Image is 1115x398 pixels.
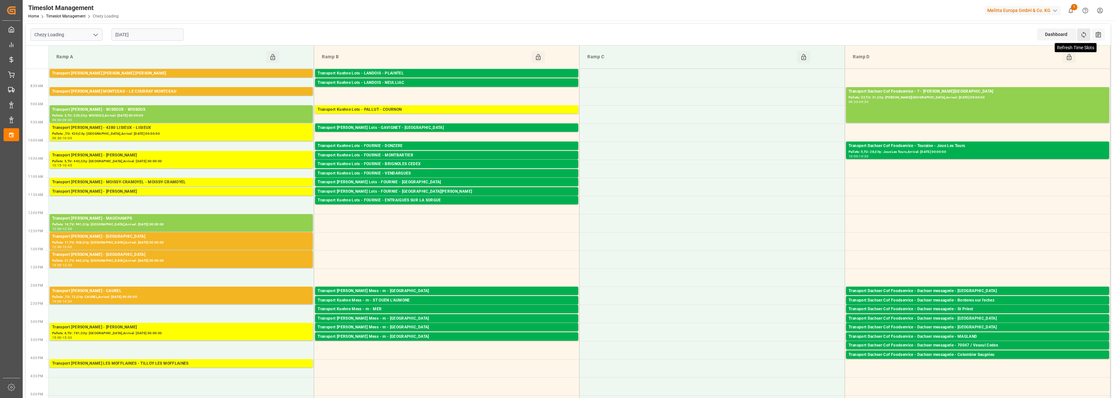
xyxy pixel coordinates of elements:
[318,159,576,164] div: Pallets: 4,TU: ,City: MONTBARTIER,Arrival: [DATE] 00:00:00
[318,204,576,209] div: Pallets: 2,TU: 441,City: ENTRAIGUES SUR LA SORGUE,Arrival: [DATE] 00:00:00
[28,211,43,215] span: 12:00 PM
[62,137,63,140] div: -
[849,334,1107,340] div: Transport Dachser Cof Foodservice - Dachser messagerie - MAGLAND
[849,315,1107,322] div: Transport Dachser Cof Foodservice - Dachser messagerie - [GEOGRAPHIC_DATA]
[52,159,310,164] div: Pallets: 5,TU: 443,City: [GEOGRAPHIC_DATA],Arrival: [DATE] 00:00:00
[30,266,43,269] span: 1:30 PM
[62,300,63,303] div: -
[850,51,1062,63] div: Ramp D
[849,349,1107,354] div: Pallets: 1,TU: 25,City: 70047 / Vesoul Cedex,Arrival: [DATE] 00:00:00
[849,352,1107,358] div: Transport Dachser Cof Foodservice - Dachser messagerie - Colombier Saugnieu
[52,227,62,230] div: 12:00
[63,264,72,267] div: 13:30
[52,245,62,248] div: 12:30
[30,120,43,124] span: 9:30 AM
[318,152,576,159] div: Transport Kuehne Lots - FOURNIE - MONTBARTIER
[318,188,576,195] div: Transport [PERSON_NAME] Lots - FOURNIE - [GEOGRAPHIC_DATA][PERSON_NAME]
[52,137,62,140] div: 09:30
[318,70,576,77] div: Transport Kuehne Lots - LANDOIS - PLAINTEL
[849,342,1107,349] div: Transport Dachser Cof Foodservice - Dachser messagerie - 70047 / Vesoul Cedex
[28,3,119,13] div: Timeslot Management
[52,88,310,95] div: Transport [PERSON_NAME] MONTCEAU - LE COUDRAY MONTCEAU
[849,304,1107,309] div: Pallets: 1,TU: 24,City: Borderes sur l'echez,Arrival: [DATE] 00:00:00
[63,164,72,167] div: 10:45
[52,131,310,137] div: Pallets: ,TU: 420,City: [GEOGRAPHIC_DATA],Arrival: [DATE] 00:00:00
[318,288,576,294] div: Transport [PERSON_NAME] Mess - m - [GEOGRAPHIC_DATA]
[52,152,310,159] div: Transport [PERSON_NAME] - [PERSON_NAME]
[849,331,1107,336] div: Pallets: 2,TU: 46,City: [GEOGRAPHIC_DATA],Arrival: [DATE] 00:00:00
[318,313,576,318] div: Pallets: 1,TU: 16,City: MER,Arrival: [DATE] 00:00:00
[318,340,576,346] div: Pallets: ,TU: 10,City: [GEOGRAPHIC_DATA],Arrival: [DATE] 00:00:00
[52,264,62,267] div: 13:00
[52,331,310,336] div: Pallets: 6,TU: 781,City: [GEOGRAPHIC_DATA],Arrival: [DATE] 00:00:00
[52,258,310,264] div: Pallets: 21,TU: 662,City: [GEOGRAPHIC_DATA],Arrival: [DATE] 00:00:00
[849,149,1107,155] div: Pallets: 5,TU: 28,City: Joue Les Tours,Arrival: [DATE] 00:00:00
[318,322,576,327] div: Pallets: ,TU: 4,City: [GEOGRAPHIC_DATA],Arrival: [DATE] 00:00:00
[858,155,859,158] div: -
[1063,3,1078,18] button: show 1 new notifications
[52,215,310,222] div: Transport [PERSON_NAME] - MAUCHAMPS
[28,229,43,233] span: 12:30 PM
[318,306,576,313] div: Transport Kuehne Mess - m - MER
[849,100,858,103] div: 08:30
[63,119,72,121] div: 09:30
[54,51,266,63] div: Ramp A
[318,107,576,113] div: Transport Kuehne Lots - PALLUT - COURNON
[62,164,63,167] div: -
[318,113,576,119] div: Pallets: ,TU: 487,City: [GEOGRAPHIC_DATA],Arrival: [DATE] 00:00:00
[52,222,310,227] div: Pallets: 18,TU: 991,City: [GEOGRAPHIC_DATA],Arrival: [DATE] 00:00:00
[318,195,576,200] div: Pallets: 1,TU: ,City: [GEOGRAPHIC_DATA][PERSON_NAME],Arrival: [DATE] 00:00:00
[30,356,43,360] span: 4:00 PM
[30,392,43,396] span: 5:00 PM
[63,300,72,303] div: 14:30
[30,320,43,324] span: 3:00 PM
[849,288,1107,294] div: Transport Dachser Cof Foodservice - Dachser messagerie - [GEOGRAPHIC_DATA]
[28,193,43,197] span: 11:30 AM
[90,30,100,40] button: open menu
[28,175,43,178] span: 11:00 AM
[585,51,797,63] div: Ramp C
[28,14,39,18] a: Home
[318,80,576,86] div: Transport Kuehne Lots - LANDOIS - NEULLIAC
[318,315,576,322] div: Transport [PERSON_NAME] Mess - m - [GEOGRAPHIC_DATA]
[849,88,1107,95] div: Transport Dachser Cof Foodservice - ? - [PERSON_NAME][GEOGRAPHIC_DATA]
[858,100,859,103] div: -
[859,155,868,158] div: 10:30
[62,336,63,339] div: -
[319,51,532,63] div: Ramp B
[52,186,310,191] div: Pallets: 3,TU: 160,City: MOISSY-CRAMOYEL,Arrival: [DATE] 00:00:00
[318,161,576,167] div: Transport Kuehne Lots - FOURNIE - BRIGNOLES CEDEX
[52,294,310,300] div: Pallets: ,TU: 72,City: CAUREL,Arrival: [DATE] 00:00:00
[63,227,72,230] div: 12:30
[111,28,183,41] input: DD-MM-YYYY
[985,4,1063,17] button: Melitta Europa GmbH & Co. KG
[52,179,310,186] div: Transport [PERSON_NAME] - MOISSY-CRAMOYEL - MOISSY-CRAMOYEL
[52,107,310,113] div: Transport [PERSON_NAME] - WISSOUS - WISSOUS
[30,374,43,378] span: 4:30 PM
[46,14,86,18] a: Timeslot Management
[30,102,43,106] span: 9:00 AM
[52,367,310,372] div: Pallets: ,TU: 23,City: TILLOY LES MOFFLAINES,Arrival: [DATE] 00:00:00
[52,95,310,100] div: Pallets: ,TU: 95,City: [GEOGRAPHIC_DATA],Arrival: [DATE] 00:00:00
[52,188,310,195] div: Transport [PERSON_NAME] - [PERSON_NAME]
[30,84,43,88] span: 8:30 AM
[318,149,576,155] div: Pallets: 3,TU: ,City: DONZERE,Arrival: [DATE] 00:00:00
[318,324,576,331] div: Transport [PERSON_NAME] Mess - m - [GEOGRAPHIC_DATA]
[52,288,310,294] div: Transport [PERSON_NAME] - CAUREL
[318,167,576,173] div: Pallets: 3,TU: ,City: BRIGNOLES CEDEX,Arrival: [DATE] 00:00:00
[318,197,576,204] div: Transport Kuehne Lots - FOURNIE - ENTRAIGUES SUR LA SORGUE
[318,179,576,186] div: Transport [PERSON_NAME] Lots - FOURNIE - [GEOGRAPHIC_DATA]
[30,28,102,41] input: Type to search/select
[52,70,310,77] div: Transport [PERSON_NAME] [PERSON_NAME] [PERSON_NAME]
[30,302,43,305] span: 2:30 PM
[849,324,1107,331] div: Transport Dachser Cof Foodservice - Dachser messagerie - [GEOGRAPHIC_DATA]
[30,338,43,342] span: 3:30 PM
[318,77,576,82] div: Pallets: 4,TU: 270,City: PLAINTEL,Arrival: [DATE] 00:00:00
[318,297,576,304] div: Transport Kuehne Mess - m - ST OUEN L'AUMONE
[849,95,1107,100] div: Pallets: 32,TU: 31,City: [PERSON_NAME][GEOGRAPHIC_DATA],Arrival: [DATE] 00:00:00
[1071,4,1077,10] span: 1
[849,297,1107,304] div: Transport Dachser Cof Foodservice - Dachser messagerie - Borderes sur l'echez
[849,358,1107,364] div: Pallets: 1,TU: 43,City: [GEOGRAPHIC_DATA],Arrival: [DATE] 00:00:00
[849,155,858,158] div: 10:00
[52,233,310,240] div: Transport [PERSON_NAME] - [GEOGRAPHIC_DATA]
